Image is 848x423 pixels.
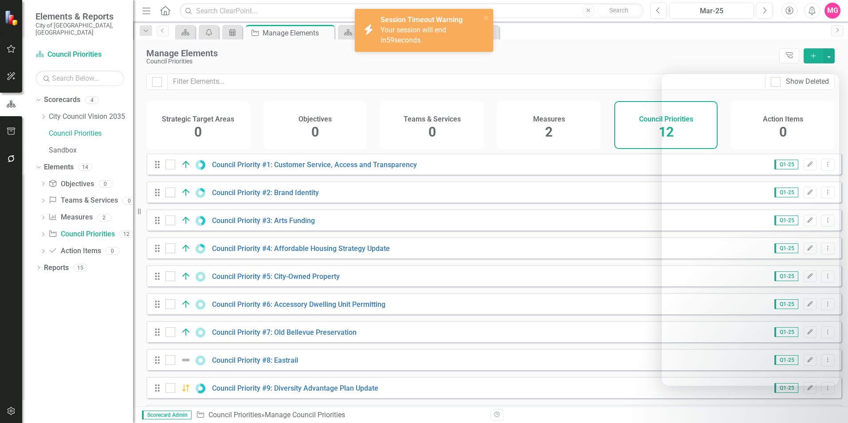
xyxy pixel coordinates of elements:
div: 0 [98,180,113,188]
img: On Track [181,243,191,254]
a: Council Priority #2: Brand Identity [212,188,319,197]
img: On Track [181,159,191,170]
a: Sandbox [49,145,133,156]
span: 12 [659,124,674,140]
a: Action Items [48,246,101,256]
img: On Track [181,187,191,198]
img: On Track [181,327,191,337]
div: 0 [106,247,120,255]
button: close [483,12,490,23]
span: Q1-25 [774,383,798,393]
a: Council Priorities [49,129,133,139]
a: Measures [48,212,92,223]
small: City of [GEOGRAPHIC_DATA], [GEOGRAPHIC_DATA] [35,22,124,36]
h4: Measures [533,115,565,123]
a: Council Priorities [208,411,261,419]
a: Elements [44,162,74,172]
h4: Teams & Services [404,115,461,123]
strong: Session Timeout Warning [381,16,463,24]
a: Council Priority #7: Old Bellevue Preservation [212,328,357,337]
div: 2 [97,214,111,221]
span: Scorecard Admin [142,411,192,419]
a: Council Priorities [48,229,114,239]
a: City Council Vision 2035 [49,112,133,122]
img: On Track [181,299,191,309]
span: 0 [311,124,319,140]
img: Delayed / On Hold [181,383,191,393]
h4: Council Priorities [639,115,693,123]
a: Council Priorities [35,50,124,60]
div: 4 [85,96,99,104]
a: Reports [44,263,69,273]
span: Search [609,7,628,14]
div: Council Priorities [146,58,775,65]
div: Manage Elements [263,27,332,39]
img: On Track [181,271,191,282]
a: Objectives [48,179,94,189]
a: Council Priority #9: Diversity Advantage Plan Update [212,384,378,392]
input: Search ClearPoint... [180,3,644,19]
iframe: Intercom live chat [818,393,839,414]
div: 14 [78,163,92,171]
img: On Track [181,215,191,226]
span: 2 [545,124,553,140]
a: Scorecards [44,95,80,105]
a: Council Priority #8: Eastrail [212,356,298,364]
a: Council Priority #3: Arts Funding [212,216,315,225]
input: Search Below... [35,70,124,86]
img: Not Defined [181,355,191,365]
div: 15 [73,264,87,271]
h4: Strategic Target Areas [162,115,234,123]
a: Council Priority #6: Accessory Dwelling Unit Permitting [212,300,385,309]
button: Search [597,4,641,17]
button: MG [824,3,840,19]
span: Elements & Reports [35,11,124,22]
span: Your session will end in seconds. [381,26,446,44]
a: Council Priority #5: City-Owned Property [212,272,340,281]
span: 59 [386,36,394,44]
div: » Manage Council Priorities [196,410,484,420]
div: 12 [119,231,133,238]
a: Council Priority #4: Affordable Housing Strategy Update [212,244,390,253]
iframe: Intercom live chat [662,74,839,386]
button: Mar-25 [669,3,754,19]
div: 0 [122,197,137,204]
span: 0 [194,124,202,140]
input: Filter Elements... [167,74,766,90]
a: Council Priority #1: Customer Service, Access and Transparency [212,161,417,169]
a: Teams & Services [48,196,118,206]
img: ClearPoint Strategy [4,10,20,26]
div: Manage Elements [146,48,775,58]
div: Mar-25 [672,6,751,16]
h4: Objectives [298,115,332,123]
span: 0 [428,124,436,140]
